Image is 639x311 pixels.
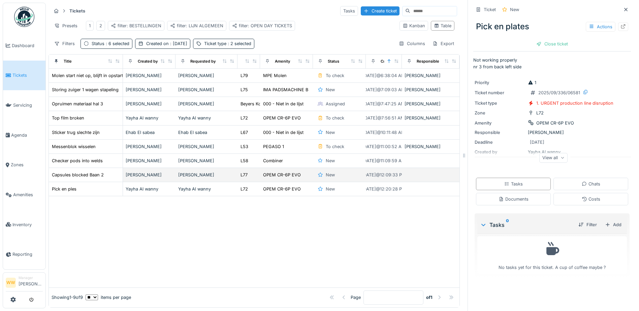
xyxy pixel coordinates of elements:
div: Sticker trug slechte zijn [52,129,100,136]
div: [PERSON_NAME] [405,115,457,121]
div: Costs [582,196,600,202]
div: Chats [582,181,600,187]
div: filter: LIJN ALGEMEEN [170,23,223,29]
div: items per page [86,294,131,301]
div: [DATE] [530,139,544,145]
div: Status [92,40,129,47]
div: Tasks [480,221,573,229]
div: [PERSON_NAME] [178,72,235,79]
div: [PERSON_NAME] [126,158,173,164]
div: L79 [241,72,248,79]
div: Yayha Al wanny [126,115,173,121]
a: Tickets [3,61,45,91]
div: New [326,158,335,164]
div: New [326,87,335,93]
a: Inventory [3,210,45,240]
div: Close ticket [534,39,571,48]
div: IMA PADSMACHINE B [263,87,308,93]
div: Top film broken [52,115,84,121]
div: Kanban [403,23,425,29]
div: [DATE] @ 7:56:51 AM [363,115,405,121]
div: To check [326,72,344,79]
div: Ticket type [204,40,251,47]
div: To check [326,115,344,121]
div: L77 [241,172,248,178]
div: Status [328,59,339,64]
div: [DATE] @ 12:09:33 PM [361,172,406,178]
div: [DATE] @ 7:47:25 AM [362,101,405,107]
div: Created on [146,40,187,47]
p: Not working properly nr 3 from back left side [473,57,631,70]
span: Amenities [13,192,43,198]
strong: of 1 [426,294,433,301]
div: Ticket number [475,90,525,96]
div: Table [434,23,451,29]
li: [PERSON_NAME] [19,275,43,290]
div: Create ticket [361,6,400,15]
div: New [326,129,335,136]
div: [PERSON_NAME] [405,87,457,93]
div: Tasks [504,181,523,187]
div: View all [539,153,568,163]
div: Ticket type [475,100,525,106]
span: Inventory [12,221,43,228]
a: Amenities [3,180,45,210]
div: Title [64,59,72,64]
div: Responsible [417,59,439,64]
div: To check [326,143,344,150]
div: [PERSON_NAME] [405,101,457,107]
div: Molen start niet op, blijft in opstart proces hangen [52,72,155,79]
span: : 2 selected [226,41,251,46]
div: Yayha Al wanny [178,115,235,121]
sup: 0 [506,221,509,229]
div: Presets [51,21,81,31]
div: Ehab El sabea [178,129,235,136]
span: Dashboard [12,42,43,49]
div: Priority [475,79,525,86]
div: Tasks [340,6,358,16]
div: Export [429,39,457,48]
div: [DATE] @ 11:00:52 AM [362,143,406,150]
div: 1 [528,79,536,86]
div: OPEM CR-6P EVO [536,120,574,126]
div: Page [351,294,361,301]
a: WW Manager[PERSON_NAME] [6,275,43,291]
div: Deadline [475,139,525,145]
div: Yayha Al wanny [126,186,173,192]
div: [PERSON_NAME] [405,143,457,150]
div: New [510,6,519,13]
div: Assigned [326,101,345,107]
div: MPE Molen [263,72,287,79]
span: Reporting [12,251,43,257]
strong: Tickets [67,8,88,14]
div: [PERSON_NAME] [178,87,235,93]
div: [PERSON_NAME] [126,72,173,79]
span: Agenda [11,132,43,138]
div: Filters [51,39,78,48]
div: PEGASO 1 [263,143,284,150]
div: 1 [89,23,91,29]
div: OPEM CR-6P EVO [263,186,301,192]
div: [PERSON_NAME] [126,172,173,178]
div: Manager [19,275,43,280]
div: Requested by [190,59,216,64]
div: [PERSON_NAME] [126,87,173,93]
div: Created by [138,59,158,64]
div: No tasks yet for this ticket. A cup of coffee maybe ? [482,239,622,271]
div: Created on [381,59,401,64]
div: Zone [475,110,525,116]
div: Documents [499,196,529,202]
div: L72 [241,186,248,192]
span: Zones [11,162,43,168]
div: Actions [586,22,615,32]
div: [DATE] @ 11:09:59 AM [362,158,406,164]
div: [PERSON_NAME] [178,158,235,164]
span: Tickets [12,72,43,78]
div: Responsible [475,129,525,136]
div: 2025/09/336/06581 [538,90,580,96]
div: L53 [241,143,248,150]
div: filter: BESTELLINGEN [111,23,161,29]
div: 000 - Niet in de lijst [263,129,303,136]
div: Pick en ples [52,186,76,192]
div: Opruimen materiaal hal 3 [52,101,103,107]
